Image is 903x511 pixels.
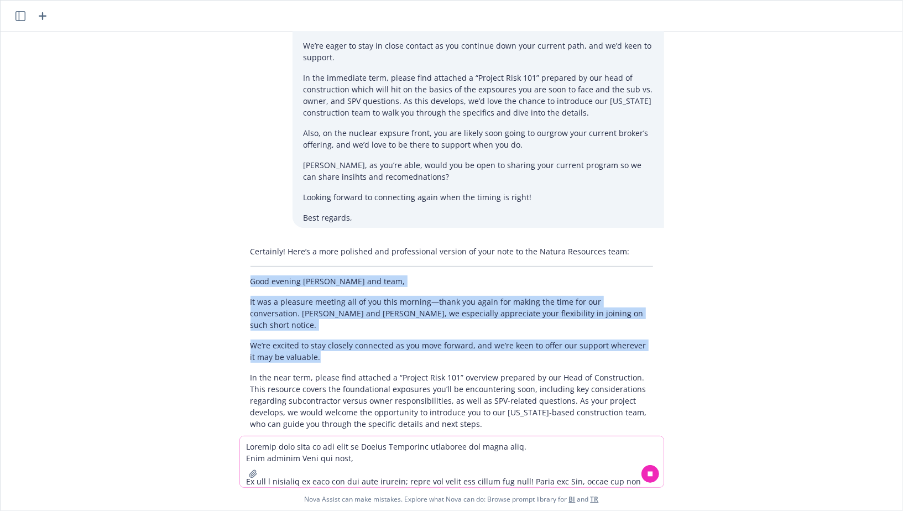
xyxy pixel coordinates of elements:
p: In the immediate term, please find attached a “Project Risk 101” prepared by our head of construc... [304,72,653,118]
a: BI [569,494,576,504]
p: Certainly! Here’s a more polished and professional version of your note to the Natura Resources t... [250,246,653,257]
span: Nova Assist can make mistakes. Explore what Nova can do: Browse prompt library for and [5,488,898,510]
p: Best regards, [304,212,653,223]
a: TR [591,494,599,504]
p: [PERSON_NAME], as you’re able, would you be open to sharing your current program so we can share ... [304,159,653,182]
p: It was a pleasure meeting all of you this morning—thank you again for making the time for our con... [250,296,653,331]
p: Also, on the nuclear expsure front, you are likely soon going to ourgrow your current broker’s of... [304,127,653,150]
p: Looking forward to connecting again when the timing is right! [304,191,653,203]
p: We’re eager to stay in close contact as you continue down your current path, and we’d keen to sup... [304,40,653,63]
p: We’re excited to stay closely connected as you move forward, and we’re keen to offer our support ... [250,340,653,363]
p: In the near term, please find attached a “Project Risk 101” overview prepared by our Head of Cons... [250,372,653,430]
p: Good evening [PERSON_NAME] and team, [250,275,653,287]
